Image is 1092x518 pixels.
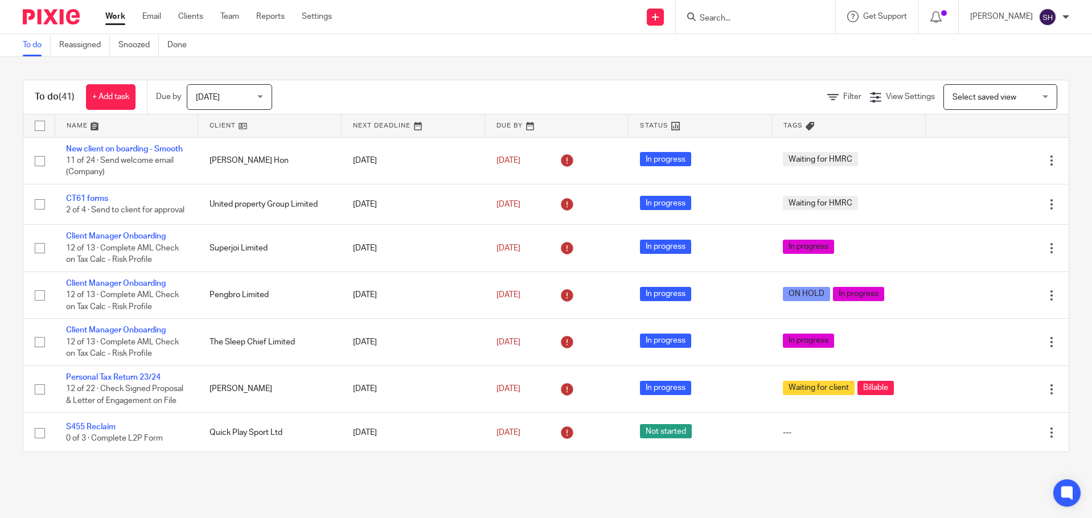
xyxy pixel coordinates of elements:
span: [DATE] [496,200,520,208]
span: In progress [640,381,691,395]
span: [DATE] [496,291,520,299]
a: CT61 forms [66,195,108,203]
td: [DATE] [342,225,485,272]
a: Reassigned [59,34,110,56]
span: Waiting for HMRC [783,152,858,166]
td: [PERSON_NAME] Hon [198,137,342,184]
span: 12 of 13 · Complete AML Check on Tax Calc - Risk Profile [66,244,179,264]
span: Filter [843,93,861,101]
span: Tags [783,122,803,129]
span: In progress [640,240,691,254]
a: Clients [178,11,203,22]
td: [DATE] [342,365,485,412]
span: Not started [640,424,692,438]
span: 12 of 13 · Complete AML Check on Tax Calc - Risk Profile [66,338,179,358]
td: [DATE] [342,413,485,453]
td: Pengbro Limited [198,272,342,318]
span: 12 of 13 · Complete AML Check on Tax Calc - Risk Profile [66,291,179,311]
a: + Add task [86,84,136,110]
span: (41) [59,92,75,101]
a: Work [105,11,125,22]
a: New client on boarding - Smooth [66,145,183,153]
a: Team [220,11,239,22]
span: Billable [857,381,894,395]
td: [PERSON_NAME] [198,365,342,412]
a: Email [142,11,161,22]
span: In progress [640,196,691,210]
span: Get Support [863,13,907,20]
td: The Sleep Chief Limited [198,319,342,365]
img: svg%3E [1038,8,1057,26]
span: [DATE] [196,93,220,101]
span: Waiting for HMRC [783,196,858,210]
img: Pixie [23,9,80,24]
a: Personal Tax Return 23/24 [66,373,161,381]
a: Client Manager Onboarding [66,326,166,334]
td: [DATE] [342,272,485,318]
span: [DATE] [496,429,520,437]
input: Search [699,14,801,24]
span: In progress [783,334,834,348]
span: ON HOLD [783,287,830,301]
td: Quick Play Sport Ltd [198,413,342,453]
span: View Settings [886,93,935,101]
td: [DATE] [342,319,485,365]
td: United property Group Limited [198,184,342,224]
a: Client Manager Onboarding [66,279,166,287]
span: [DATE] [496,157,520,165]
td: [DATE] [342,184,485,224]
div: --- [783,427,914,438]
span: In progress [783,240,834,254]
span: 11 of 24 · Send welcome email (Company) [66,157,174,176]
a: Snoozed [118,34,159,56]
span: In progress [833,287,884,301]
span: [DATE] [496,338,520,346]
span: In progress [640,287,691,301]
span: 2 of 4 · Send to client for approval [66,206,184,214]
span: [DATE] [496,244,520,252]
p: Due by [156,91,181,102]
td: Superjoi Limited [198,225,342,272]
p: [PERSON_NAME] [970,11,1033,22]
span: [DATE] [496,385,520,393]
a: Done [167,34,195,56]
span: 0 of 3 · Complete L2P Form [66,435,163,443]
a: Reports [256,11,285,22]
span: Waiting for client [783,381,855,395]
a: Settings [302,11,332,22]
span: In progress [640,334,691,348]
h1: To do [35,91,75,103]
a: To do [23,34,51,56]
a: Client Manager Onboarding [66,232,166,240]
span: In progress [640,152,691,166]
span: 12 of 22 · Check Signed Proposal & Letter of Engagement on File [66,385,183,405]
a: S455 Reclaim [66,423,116,431]
td: [DATE] [342,137,485,184]
span: Select saved view [953,93,1016,101]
